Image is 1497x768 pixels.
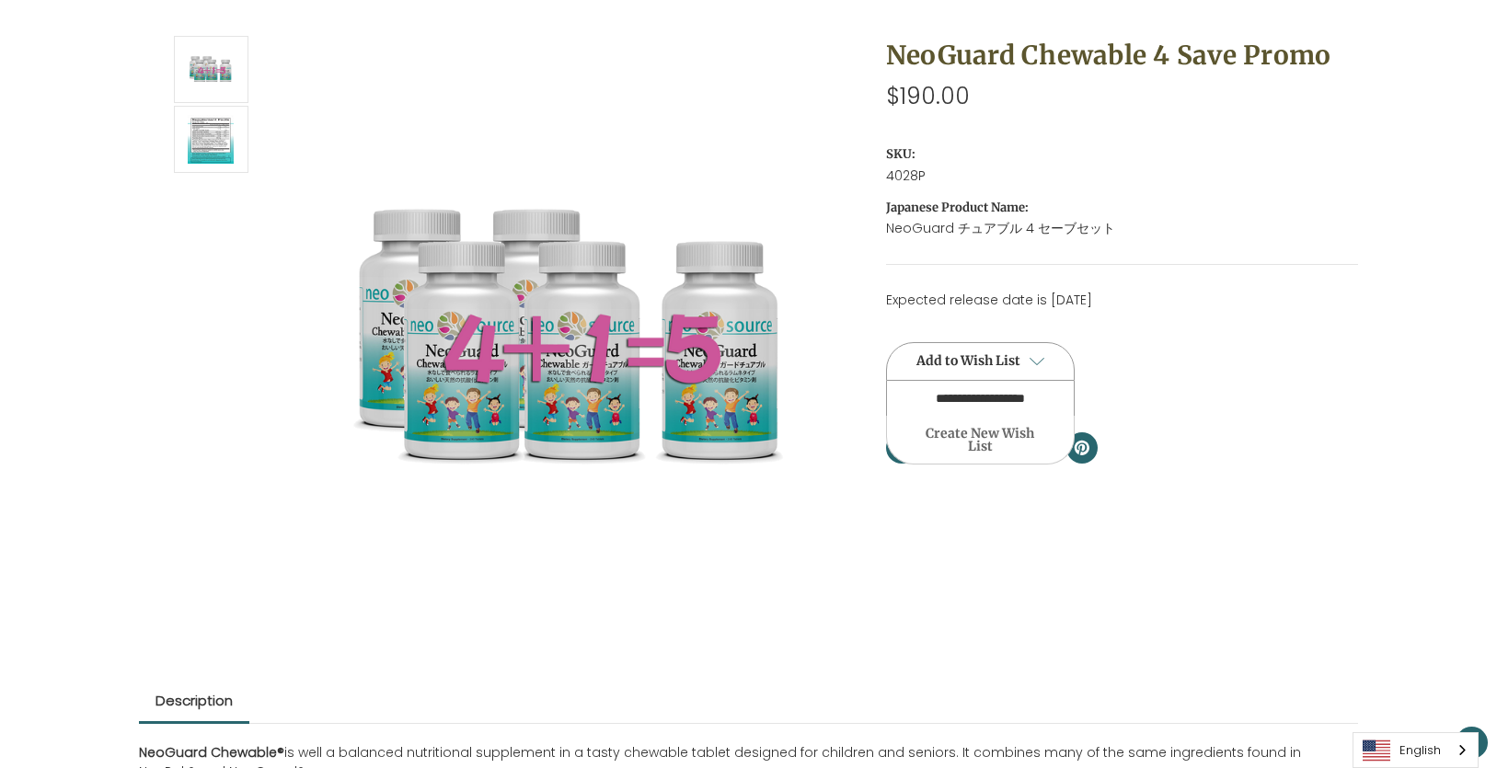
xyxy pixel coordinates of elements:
[139,681,249,721] a: Description
[916,352,1020,369] span: Add to Wish List
[139,743,284,762] strong: NeoGuard Chewable®
[886,291,1359,310] p: Expected release date is [DATE]
[886,145,1354,164] dt: SKU:
[886,36,1359,75] h1: NeoGuard Chewable 4 Save Promo
[886,342,1075,381] a: Add to Wish List
[886,416,1075,464] a: Create New Wish List
[188,109,234,170] img: NeoGuard Chewable 4 Save Promo
[886,166,1359,186] dd: 4028P
[1353,732,1479,768] div: Language
[886,219,1359,238] dd: NeoGuard チュアブル 4 セーブセット
[188,39,234,100] img: NeoGuard Chewable 4 Save Promo
[341,181,801,497] img: NeoGuard Chewable 4 Save Promo
[1353,732,1479,768] aside: Language selected: English
[886,80,970,112] span: $190.00
[1353,733,1478,767] a: English
[886,199,1354,217] dt: Japanese Product Name:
